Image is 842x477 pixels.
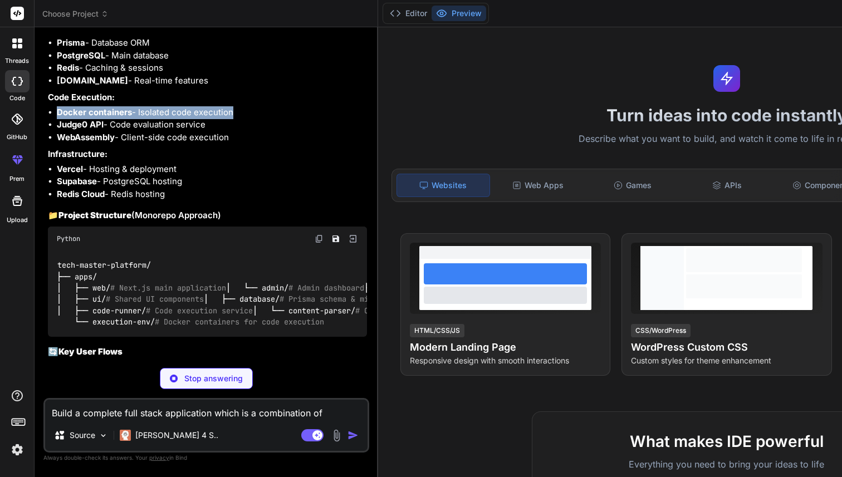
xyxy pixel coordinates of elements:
img: Claude 4 Sonnet [120,430,131,441]
button: Editor [385,6,432,21]
img: icon [347,430,359,441]
img: attachment [330,429,343,442]
li: - Redis hosting [57,188,367,201]
li: - Hosting & deployment [57,163,367,176]
p: Stop answering [184,373,243,384]
h4: Modern Landing Page [410,340,601,355]
strong: Prisma [57,37,85,48]
div: Websites [396,174,490,197]
li: - PostgreSQL hosting [57,175,367,188]
p: Custom styles for theme enhancement [631,355,822,366]
li: - Code evaluation service [57,119,367,131]
li: - Isolated code execution [57,106,367,119]
strong: PostgreSQL [57,50,105,61]
h3: 📁 (Monorepo Approach) [48,209,367,222]
strong: Key User Flows [58,346,123,357]
span: # Course content processor [355,306,471,316]
p: Always double-check its answers. Your in Bind [43,453,369,463]
li: - Caching & sessions [57,62,367,75]
strong: [DOMAIN_NAME] [57,75,128,86]
label: threads [5,56,29,66]
img: Pick Models [99,431,108,440]
span: # Next.js main application [110,283,226,293]
strong: Infrastructure: [48,149,107,159]
span: # Admin dashboard [288,283,364,293]
div: APIs [681,174,774,197]
strong: Redis [57,62,79,73]
div: Web Apps [492,174,585,197]
strong: Vercel [57,164,83,174]
div: CSS/WordPress [631,324,691,337]
p: [PERSON_NAME] 4 S.. [135,430,218,441]
li: - Main database [57,50,367,62]
label: Upload [7,215,28,225]
code: tech-master-platform/ ├── apps/ │ ├── web/ │ └── admin/ ├── packages/ │ ├── ui/ │ ├── database/ │... [57,259,779,328]
img: settings [8,440,27,459]
strong: Redis Cloud [57,189,105,199]
li: - Real-time features [57,75,367,87]
button: Preview [432,6,486,21]
strong: Docker containers [57,107,132,117]
div: HTML/CSS/JS [410,324,464,337]
span: Python [57,234,80,243]
span: # Shared UI components [106,294,204,304]
span: # Docker containers for code execution [155,317,324,327]
strong: Code Execution: [48,92,115,102]
strong: Project Structure [58,210,131,220]
label: code [9,94,25,103]
p: Responsive design with smooth interactions [410,355,601,366]
span: Choose Project [42,8,109,19]
img: Open in Browser [348,234,358,244]
label: GitHub [7,132,27,142]
span: # Code execution service [146,306,253,316]
p: Source [70,430,95,441]
span: privacy [149,454,169,461]
h4: WordPress Custom CSS [631,340,822,355]
li: - Client-side code execution [57,131,367,144]
label: prem [9,174,25,184]
li: - Database ORM [57,37,367,50]
strong: Supabase [57,176,97,186]
img: copy [315,234,324,243]
strong: WebAssembly [57,132,115,142]
div: Games [586,174,679,197]
span: # Prisma schema & migrations [280,294,404,304]
strong: Judge0 API [57,119,104,130]
h3: 🔄 [48,346,367,358]
button: Save file [328,231,344,247]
